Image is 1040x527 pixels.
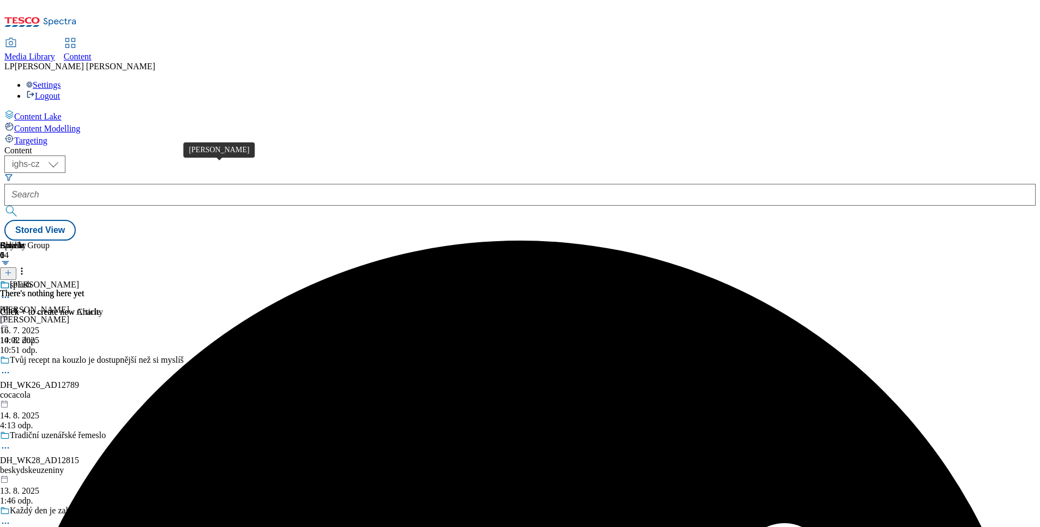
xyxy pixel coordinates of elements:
[10,430,106,440] div: Tradiční uzenářské řemeslo
[26,80,61,89] a: Settings
[26,91,60,100] a: Logout
[14,124,80,133] span: Content Modelling
[4,52,55,61] span: Media Library
[4,134,1036,146] a: Targeting
[4,122,1036,134] a: Content Modelling
[4,62,15,71] span: LP
[4,39,55,62] a: Media Library
[4,184,1036,206] input: Search
[64,52,92,61] span: Content
[4,110,1036,122] a: Content Lake
[15,62,155,71] span: [PERSON_NAME] [PERSON_NAME]
[64,39,92,62] a: Content
[14,136,47,145] span: Targeting
[10,506,213,516] div: Každý den je zalitý pozitivní energií a radostí z maličkostí
[4,173,13,182] svg: Search Filters
[10,355,184,365] div: Tvůj recept na kouzlo je dostupnější než si myslíš
[4,146,1036,155] div: Content
[14,112,62,121] span: Content Lake
[4,220,76,241] button: Stored View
